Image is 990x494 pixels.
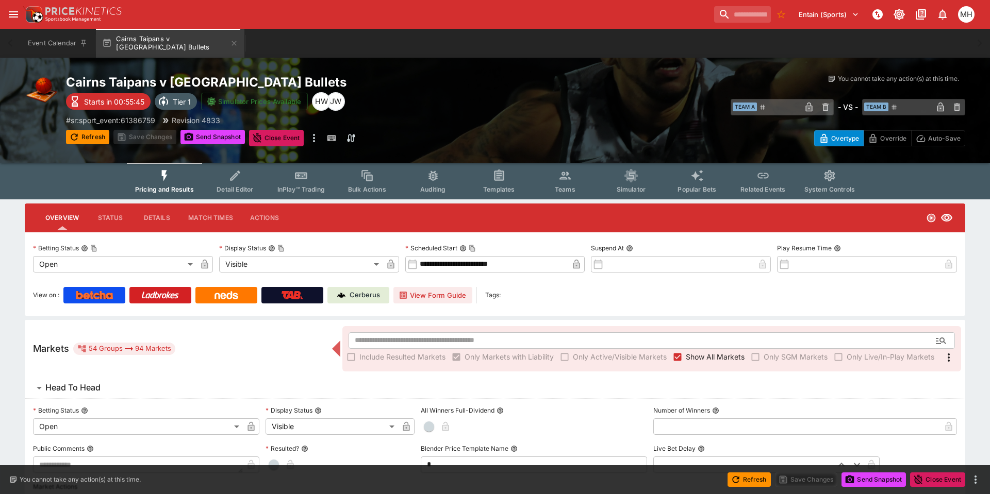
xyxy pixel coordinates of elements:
svg: Open [926,213,936,223]
p: Revision 4833 [172,115,220,126]
p: Suspend At [591,244,624,252]
button: more [308,130,320,146]
p: Play Resume Time [777,244,832,252]
input: search [714,6,771,23]
button: Number of Winners [712,407,719,414]
button: Notifications [933,5,952,24]
span: Templates [483,185,515,193]
div: Harry Walker [312,92,331,111]
p: Starts in 00:55:45 [84,96,144,107]
button: Toggle light/dark mode [890,5,909,24]
span: Popular Bets [678,185,716,193]
button: Overview [37,206,87,230]
p: You cannot take any action(s) at this time. [838,74,959,83]
p: Cerberus [350,290,380,300]
button: Actions [241,206,288,230]
button: Betting Status [81,407,88,414]
button: Documentation [912,5,930,24]
h2: Copy To Clipboard [66,74,516,90]
button: Scheduled StartCopy To Clipboard [459,245,467,252]
span: System Controls [804,185,855,193]
img: Betcha [76,291,113,299]
p: Number of Winners [653,406,710,415]
div: Open [33,256,196,272]
p: Overtype [831,133,859,144]
button: Overtype [814,130,864,146]
p: Blender Price Template Name [421,444,508,453]
span: Detail Editor [217,185,253,193]
img: PriceKinetics Logo [23,4,43,25]
span: Only Live/In-Play Markets [847,351,934,362]
button: Suspend At [626,245,633,252]
h5: Markets [33,343,69,354]
button: Live Bet Delay [698,445,705,452]
button: Refresh [728,472,771,487]
p: Auto-Save [928,133,961,144]
button: No Bookmarks [773,6,789,23]
img: Sportsbook Management [45,17,101,22]
p: Copy To Clipboard [66,115,155,126]
svg: More [943,351,955,364]
button: open drawer [4,5,23,24]
button: Select Tenant [793,6,865,23]
span: Teams [555,185,575,193]
button: Play Resume Time [834,245,841,252]
img: Ladbrokes [141,291,179,299]
button: Michael Hutchinson [955,3,978,26]
p: Override [880,133,906,144]
p: Tier 1 [173,96,191,107]
span: Only Active/Visible Markets [573,351,667,362]
p: Betting Status [33,244,79,252]
button: Display StatusCopy To Clipboard [268,245,275,252]
svg: Visible [940,212,953,224]
button: Open [932,331,950,350]
img: Cerberus [337,291,345,299]
p: Scheduled Start [405,244,457,252]
span: Related Events [740,185,785,193]
span: Include Resulted Markets [359,351,445,362]
button: Resulted? [301,445,308,452]
p: Display Status [266,406,312,415]
h6: - VS - [838,101,858,112]
button: Copy To Clipboard [277,245,285,252]
label: Tags: [485,287,501,303]
span: Bulk Actions [348,185,386,193]
img: basketball.png [25,74,58,107]
span: InPlay™ Trading [277,185,325,193]
button: Override [863,130,911,146]
button: View Form Guide [393,287,472,303]
button: Refresh [66,130,109,144]
span: Pricing and Results [135,185,194,193]
p: Betting Status [33,406,79,415]
span: Simulator [617,185,646,193]
p: You cannot take any action(s) at this time. [20,475,141,484]
div: Visible [219,256,383,272]
div: Open [33,418,243,435]
h6: Head To Head [45,382,101,393]
label: View on : [33,287,59,303]
button: Match Times [180,206,241,230]
span: Auditing [420,185,445,193]
span: Team A [733,103,757,111]
p: Public Comments [33,444,85,453]
p: Live Bet Delay [653,444,696,453]
button: Send Snapshot [180,130,245,144]
div: Event type filters [127,163,863,199]
p: All Winners Full-Dividend [421,406,494,415]
img: TabNZ [282,291,303,299]
img: PriceKinetics [45,7,122,15]
button: Public Comments [87,445,94,452]
span: Only SGM Markets [764,351,828,362]
button: Cairns Taipans v [GEOGRAPHIC_DATA] Bullets [96,29,244,58]
button: Status [87,206,134,230]
button: Copy To Clipboard [469,245,476,252]
a: Cerberus [327,287,389,303]
button: Auto-Save [911,130,965,146]
img: Neds [214,291,238,299]
div: Michael Hutchinson [958,6,975,23]
div: Start From [814,130,965,146]
div: Justin Walsh [326,92,345,111]
button: Details [134,206,180,230]
button: Close Event [249,130,304,146]
p: Display Status [219,244,266,252]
